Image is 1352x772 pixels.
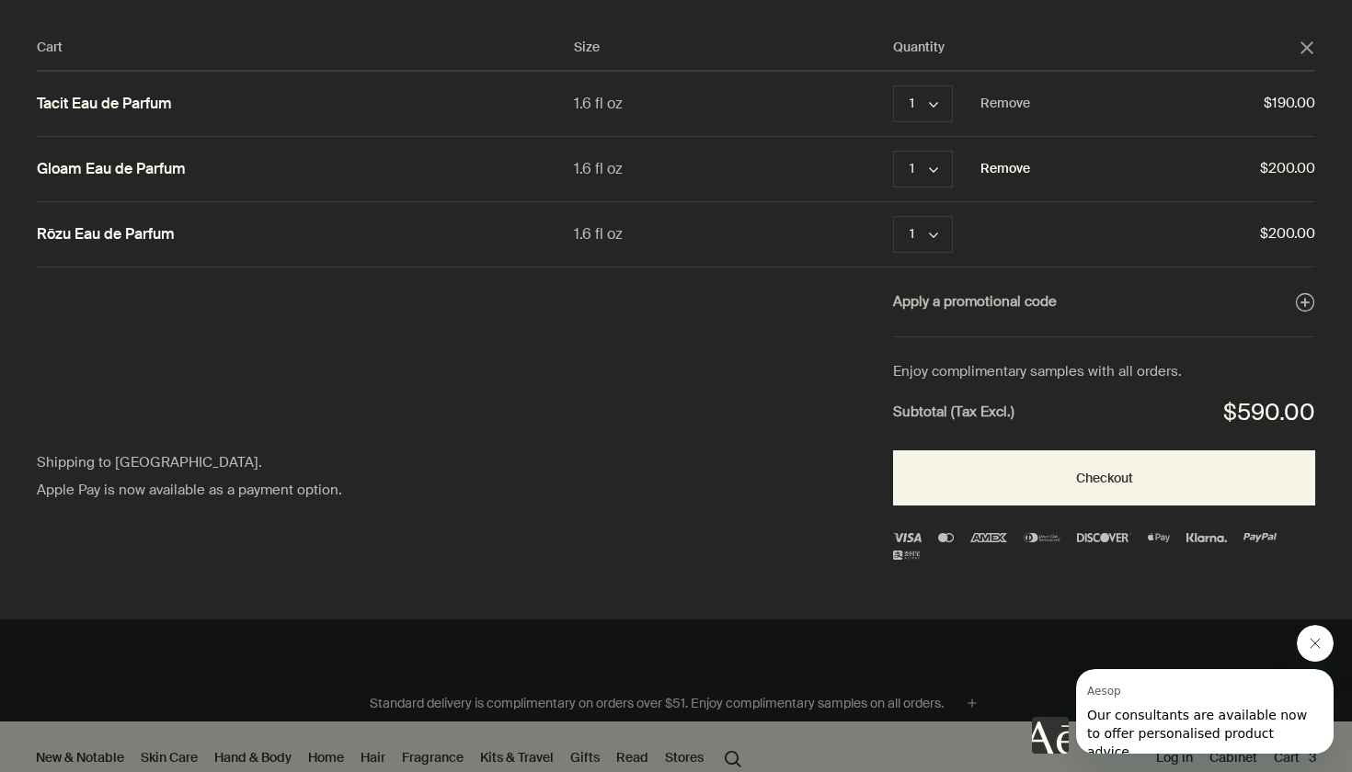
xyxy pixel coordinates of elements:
span: $200.00 [1030,222,1315,246]
div: Quantity [893,37,1299,59]
span: Our consultants are available now to offer personalised product advice. [11,39,231,90]
button: Quantity 1 [893,85,953,122]
a: Rōzu Eau de Parfum [37,225,175,244]
a: Gloam Eau de Parfum [37,160,186,179]
button: Remove [980,93,1030,115]
img: klarna (1) [1186,533,1227,542]
div: 1.6 fl oz [574,156,894,181]
strong: Subtotal (Tax Excl.) [893,401,1014,425]
img: diners-club-international-2 [1024,533,1060,542]
div: Shipping to [GEOGRAPHIC_DATA]. [37,451,422,475]
img: discover-3 [1077,533,1131,542]
button: Close [1299,40,1315,56]
img: Visa Logo [893,533,922,542]
div: Apple Pay is now available as a payment option. [37,479,422,503]
button: Checkout [893,450,1315,505]
div: $590.00 [1223,393,1315,433]
div: 1.6 fl oz [574,91,894,116]
div: Enjoy complimentary samples with all orders. [893,360,1315,384]
button: Apply a promotional code [893,290,1315,314]
a: Tacit Eau de Parfum [37,95,172,114]
span: $190.00 [1030,92,1315,116]
div: 1.6 fl oz [574,221,894,246]
span: $200.00 [1030,157,1315,181]
div: Aesop says "Our consultants are available now to offer personalised product advice.". Open messag... [1032,625,1334,754]
button: Quantity 1 [893,151,953,187]
div: Cart [37,37,574,59]
button: Quantity 1 [893,216,953,253]
div: Size [574,37,894,59]
button: Remove [980,158,1030,180]
img: Apple Pay [1148,533,1170,542]
img: PayPal Logo [1243,533,1277,542]
iframe: Message from Aesop [1076,669,1334,754]
img: alipay-logo [893,551,919,560]
iframe: no content [1032,717,1069,754]
img: Amex Logo [970,533,1007,542]
iframe: Close message from Aesop [1297,625,1334,662]
img: Mastercard Logo [938,533,953,542]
